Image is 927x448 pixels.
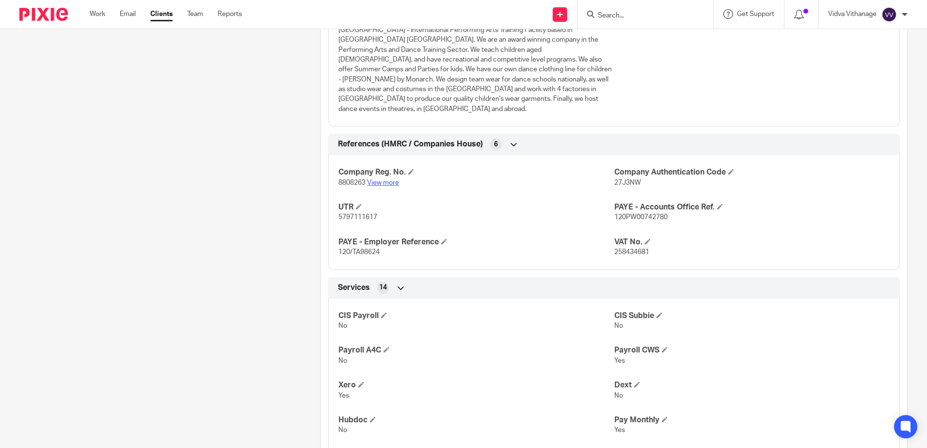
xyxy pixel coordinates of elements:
span: No [338,357,347,364]
span: References (HMRC / Companies House) [338,139,483,149]
h4: VAT No. [614,237,890,247]
span: 120PW00742780 [614,214,668,221]
a: Reports [218,9,242,19]
h4: Company Authentication Code [614,167,890,177]
a: Clients [150,9,173,19]
h4: CIS Payroll [338,311,614,321]
img: Pixie [19,8,68,21]
h4: UTR [338,202,614,212]
h4: PAYE - Employer Reference [338,237,614,247]
h4: PAYE - Accounts Office Ref. [614,202,890,212]
input: Search [597,12,684,20]
span: Get Support [737,11,774,17]
h4: Hubdoc [338,415,614,425]
h4: Payroll CWS [614,345,890,355]
span: 8808263 [338,179,366,186]
span: No [338,322,347,329]
h4: CIS Subbie [614,311,890,321]
span: 27J3NW [614,179,641,186]
h4: Xero [338,380,614,390]
a: Work [90,9,105,19]
a: Email [120,9,136,19]
span: 120/TA98624 [338,249,380,256]
span: No [338,427,347,433]
span: Services [338,283,370,293]
a: View more [367,179,399,186]
h4: Pay Monthly [614,415,890,425]
span: No [614,392,623,399]
span: Yes [614,427,625,433]
span: Yes [338,392,349,399]
span: 258434681 [614,249,649,256]
p: Vidva Vithanage [828,9,877,19]
span: Yes [614,357,625,364]
h4: Payroll A4C [338,345,614,355]
span: 6 [494,140,498,149]
span: [GEOGRAPHIC_DATA] - International Performing Arts Training Facility based in [GEOGRAPHIC_DATA] [G... [338,27,612,112]
h4: Company Reg. No. [338,167,614,177]
a: Team [187,9,203,19]
span: 5797111617 [338,214,377,221]
span: 14 [379,283,387,292]
span: No [614,322,623,329]
h4: Dext [614,380,890,390]
img: svg%3E [881,7,897,22]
